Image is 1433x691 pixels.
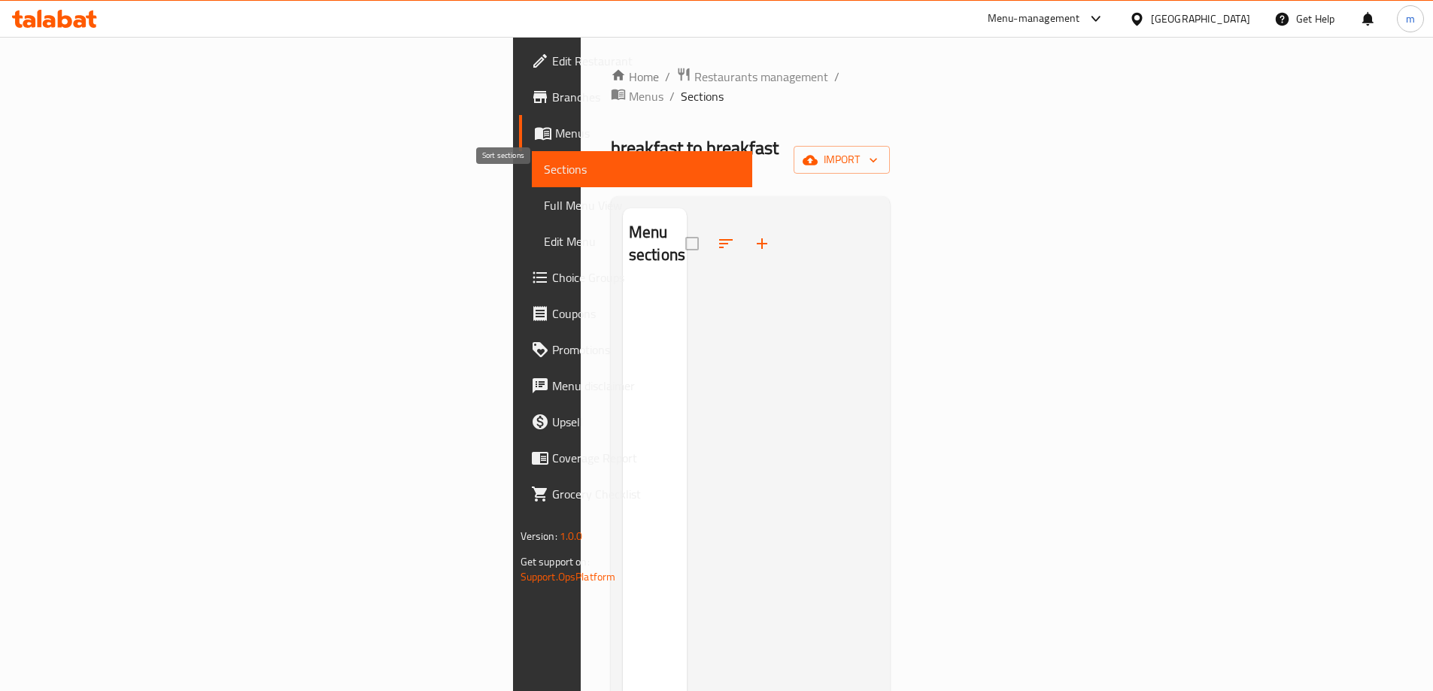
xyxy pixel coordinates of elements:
[519,440,752,476] a: Coverage Report
[694,68,828,86] span: Restaurants management
[532,223,752,259] a: Edit Menu
[1406,11,1415,27] span: m
[988,10,1080,28] div: Menu-management
[544,196,740,214] span: Full Menu View
[519,332,752,368] a: Promotions
[676,67,828,86] a: Restaurants management
[794,146,890,174] button: import
[519,79,752,115] a: Branches
[532,187,752,223] a: Full Menu View
[519,43,752,79] a: Edit Restaurant
[1151,11,1250,27] div: [GEOGRAPHIC_DATA]
[623,280,687,292] nav: Menu sections
[544,232,740,250] span: Edit Menu
[532,151,752,187] a: Sections
[552,485,740,503] span: Grocery Checklist
[552,341,740,359] span: Promotions
[834,68,839,86] li: /
[519,404,752,440] a: Upsell
[552,377,740,395] span: Menu disclaimer
[519,295,752,332] a: Coupons
[519,115,752,151] a: Menus
[552,449,740,467] span: Coverage Report
[552,413,740,431] span: Upsell
[521,567,616,586] a: Support.OpsPlatform
[552,88,740,106] span: Branches
[521,526,557,546] span: Version:
[519,368,752,404] a: Menu disclaimer
[544,160,740,178] span: Sections
[552,52,740,70] span: Edit Restaurant
[519,259,752,295] a: Choice Groups
[552,268,740,286] span: Choice Groups
[560,526,583,546] span: 1.0.0
[519,476,752,512] a: Grocery Checklist
[521,552,590,571] span: Get support on:
[552,305,740,323] span: Coupons
[555,124,740,142] span: Menus
[611,131,779,165] span: breakfast to breakfast
[744,226,780,262] button: Add section
[806,150,878,169] span: import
